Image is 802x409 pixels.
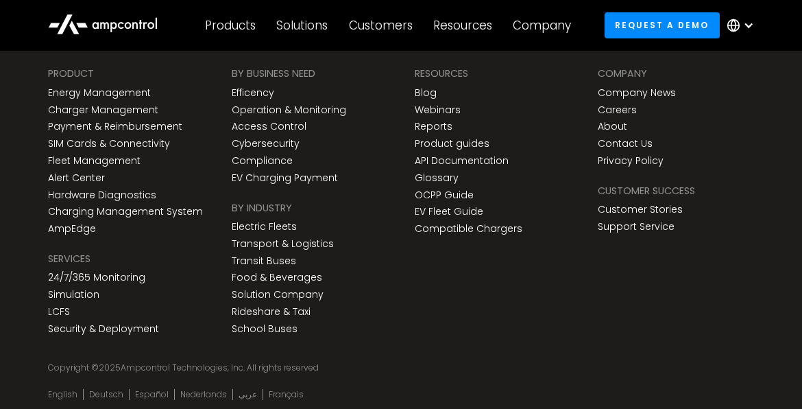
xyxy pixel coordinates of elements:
[232,87,274,99] a: Efficency
[598,204,683,215] a: Customer Stories
[598,87,676,99] a: Company News
[598,138,653,150] a: Contact Us
[232,272,322,283] a: Food & Beverages
[598,155,664,167] a: Privacy Policy
[349,18,413,33] div: Customers
[415,206,483,218] a: EV Fleet Guide
[415,138,489,150] a: Product guides
[48,272,145,283] a: 24/7/365 Monitoring
[276,18,328,33] div: Solutions
[415,87,437,99] a: Blog
[415,172,459,184] a: Glossary
[180,389,227,400] a: Nederlands
[415,66,468,81] div: Resources
[48,104,158,116] a: Charger Management
[99,362,121,373] span: 2025
[433,18,492,33] div: Resources
[48,138,170,150] a: SIM Cards & Connectivity
[205,18,256,33] div: Products
[48,87,151,99] a: Energy Management
[232,66,315,81] div: BY BUSINESS NEED
[48,66,94,81] div: PRODUCT
[48,121,182,132] a: Payment & Reimbursement
[48,251,90,266] div: SERVICES
[598,66,647,81] div: Company
[48,362,754,373] div: Copyright © Ampcontrol Technologies, Inc. All rights reserved
[48,206,203,218] a: Charging Management System
[598,121,627,132] a: About
[232,104,346,116] a: Operation & Monitoring
[415,189,474,201] a: OCPP Guide
[232,238,334,250] a: Transport & Logistics
[48,172,105,184] a: Alert Center
[48,289,99,301] a: Simulation
[48,189,156,201] a: Hardware Diagnostics
[232,289,324,301] a: Solution Company
[232,138,300,150] a: Cybersecurity
[48,306,70,318] a: LCFS
[598,221,675,233] a: Support Service
[605,12,720,38] a: Request a demo
[232,121,306,132] a: Access Control
[513,18,571,33] div: Company
[135,389,169,400] a: Español
[415,121,452,132] a: Reports
[232,172,338,184] a: EV Charging Payment
[232,221,297,233] a: Electric Fleets
[239,389,257,400] a: عربي
[415,223,522,235] a: Compatible Chargers
[89,389,123,400] a: Deutsch
[232,155,293,167] a: Compliance
[48,155,141,167] a: Fleet Management
[598,104,637,116] a: Careers
[232,306,311,318] a: Rideshare & Taxi
[415,104,461,116] a: Webinars
[48,323,159,335] a: Security & Deployment
[48,389,77,400] a: English
[598,183,695,198] div: Customer success
[415,155,509,167] a: API Documentation
[48,223,96,235] a: AmpEdge
[269,389,304,400] a: Français
[232,255,296,267] a: Transit Buses
[232,323,297,335] a: School Buses
[232,200,292,215] div: BY INDUSTRY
